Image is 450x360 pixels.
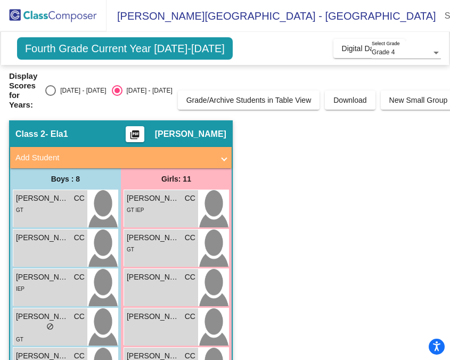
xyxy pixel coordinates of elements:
[16,337,23,342] span: GT
[333,96,366,104] span: Download
[46,323,54,330] span: do_not_disturb_alt
[74,272,85,283] span: CC
[16,232,69,243] span: [PERSON_NAME]
[56,86,106,95] div: [DATE] - [DATE]
[127,247,134,252] span: GT
[127,232,180,243] span: [PERSON_NAME] [PERSON_NAME]
[15,152,214,164] mat-panel-title: Add Student
[185,272,195,283] span: CC
[185,311,195,322] span: CC
[10,168,121,190] div: Boys : 8
[178,91,320,110] button: Grade/Archive Students in Table View
[74,311,85,322] span: CC
[45,85,172,96] mat-radio-group: Select an option
[342,44,397,53] span: Digital Data Wall
[16,193,69,204] span: [PERSON_NAME]
[74,193,85,204] span: CC
[16,272,69,283] span: [PERSON_NAME]
[16,286,24,292] span: IEP
[16,311,69,322] span: [PERSON_NAME]
[127,193,180,204] span: [PERSON_NAME]
[107,7,436,24] span: [PERSON_NAME][GEOGRAPHIC_DATA] - [GEOGRAPHIC_DATA]
[17,37,233,60] span: Fourth Grade Current Year [DATE]-[DATE]
[333,39,405,58] button: Digital Data Wall
[122,86,173,95] div: [DATE] - [DATE]
[372,48,395,56] span: Grade 4
[325,91,375,110] button: Download
[74,232,85,243] span: CC
[10,147,232,168] mat-expansion-panel-header: Add Student
[15,129,45,140] span: Class 2
[185,232,195,243] span: CC
[155,129,226,140] span: [PERSON_NAME]
[389,96,448,104] span: New Small Group
[127,311,180,322] span: [PERSON_NAME]
[16,207,23,213] span: GT
[126,126,144,142] button: Print Students Details
[185,193,195,204] span: CC
[121,168,232,190] div: Girls: 11
[45,129,68,140] span: - Ela1
[186,96,312,104] span: Grade/Archive Students in Table View
[127,272,180,283] span: [PERSON_NAME]
[9,71,37,110] span: Display Scores for Years:
[128,129,141,144] mat-icon: picture_as_pdf
[127,207,144,213] span: GT IEP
